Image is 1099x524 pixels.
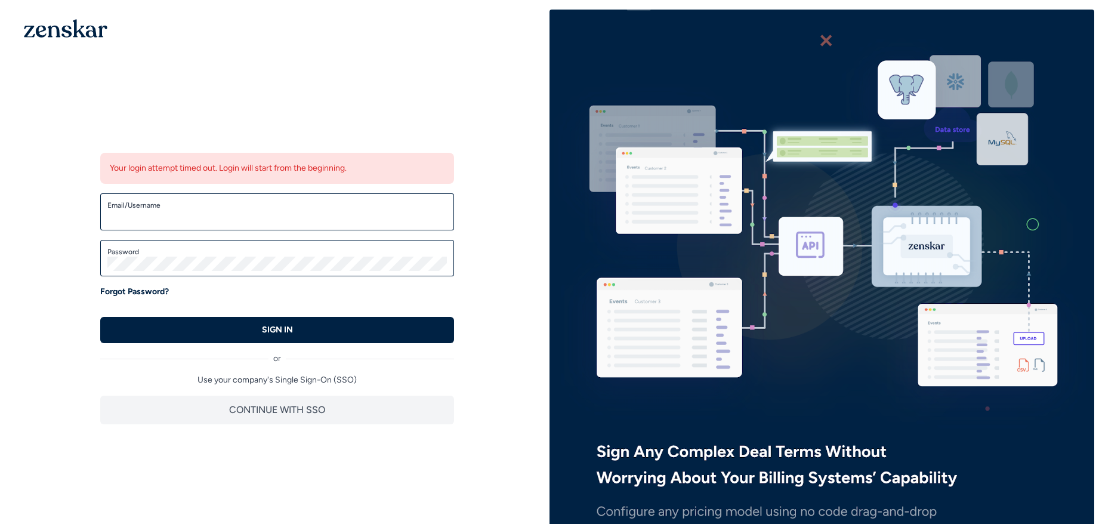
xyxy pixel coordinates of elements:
div: Your login attempt timed out. Login will start from the beginning. [100,153,454,184]
img: 1OGAJ2xQqyY4LXKgY66KYq0eOWRCkrZdAb3gUhuVAqdWPZE9SRJmCz+oDMSn4zDLXe31Ii730ItAGKgCKgCCgCikA4Av8PJUP... [24,19,107,38]
p: SIGN IN [262,324,293,336]
label: Email/Username [107,201,447,210]
label: Password [107,247,447,257]
a: Forgot Password? [100,286,169,298]
button: CONTINUE WITH SSO [100,396,454,424]
div: or [100,343,454,365]
p: Use your company's Single Sign-On (SSO) [100,374,454,386]
button: SIGN IN [100,317,454,343]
